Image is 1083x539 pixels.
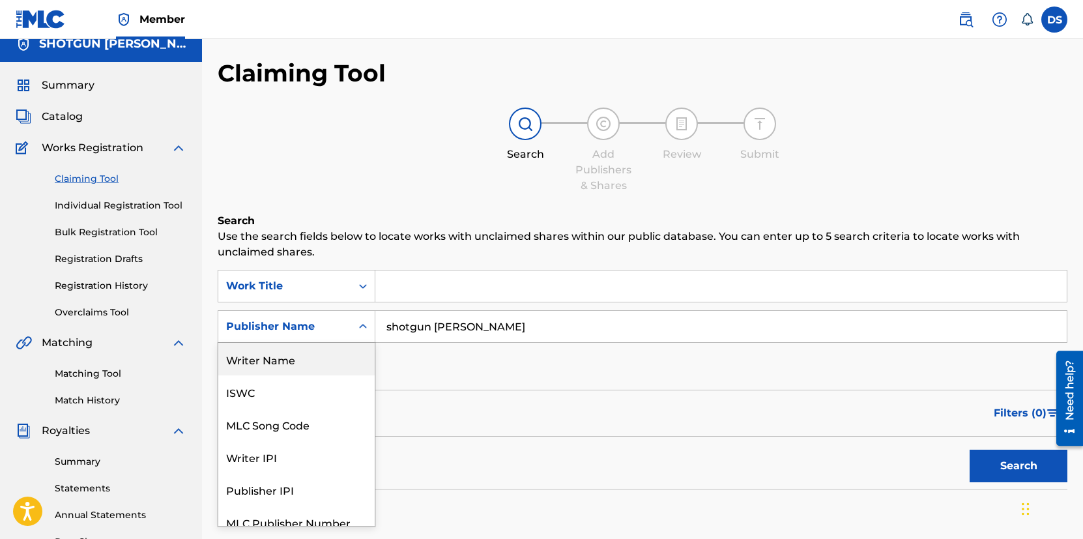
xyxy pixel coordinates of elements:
a: Matching Tool [55,367,186,381]
span: Summary [42,78,94,93]
img: step indicator icon for Add Publishers & Shares [596,116,611,132]
img: expand [171,335,186,351]
span: Royalties [42,423,90,439]
div: MLC Song Code [218,408,375,441]
div: Work Title [226,278,343,294]
button: Search [970,450,1067,482]
img: expand [171,140,186,156]
span: Catalog [42,109,83,124]
form: Search Form [218,270,1067,489]
div: ISWC [218,375,375,408]
img: step indicator icon for Review [674,116,689,132]
div: Publisher Name [226,319,343,334]
div: Writer IPI [218,441,375,473]
div: Notifications [1020,13,1033,26]
img: search [958,12,974,27]
a: Statements [55,482,186,495]
div: Submit [727,147,792,162]
div: Search [493,147,558,162]
a: Public Search [953,7,979,33]
h2: Claiming Tool [218,59,386,88]
div: User Menu [1041,7,1067,33]
img: Works Registration [16,140,33,156]
div: Drag [1022,489,1030,529]
div: Help [987,7,1013,33]
div: Review [649,147,714,162]
img: Summary [16,78,31,93]
h5: SHOTGUN SHANE [39,36,186,51]
a: SummarySummary [16,78,94,93]
a: Overclaims Tool [55,306,186,319]
img: step indicator icon for Submit [752,116,768,132]
img: MLC Logo [16,10,66,29]
img: Catalog [16,109,31,124]
span: Works Registration [42,140,143,156]
p: Use the search fields below to locate works with unclaimed shares within our public database. You... [218,229,1067,260]
h6: Search [218,213,1067,229]
img: expand [171,423,186,439]
span: Filters ( 0 ) [994,405,1047,421]
div: Publisher IPI [218,473,375,506]
a: CatalogCatalog [16,109,83,124]
iframe: Resource Center [1047,344,1083,452]
a: Registration Drafts [55,252,186,266]
a: Summary [55,455,186,469]
a: Bulk Registration Tool [55,226,186,239]
a: Individual Registration Tool [55,199,186,212]
a: Annual Statements [55,508,186,522]
img: Top Rightsholder [116,12,132,27]
img: Accounts [16,36,31,52]
span: Member [139,12,185,27]
div: MLC Publisher Number [218,506,375,538]
span: Matching [42,335,93,351]
div: Add Publishers & Shares [571,147,636,194]
img: help [992,12,1007,27]
div: Writer Name [218,343,375,375]
img: step indicator icon for Search [517,116,533,132]
a: Registration History [55,279,186,293]
a: Match History [55,394,186,407]
iframe: Chat Widget [1018,476,1083,539]
button: Filters (0) [986,397,1067,430]
a: Claiming Tool [55,172,186,186]
img: Royalties [16,423,31,439]
img: Matching [16,335,32,351]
